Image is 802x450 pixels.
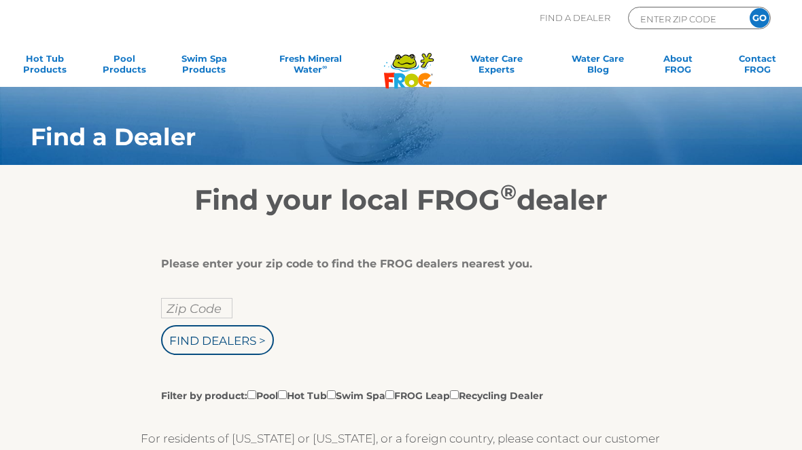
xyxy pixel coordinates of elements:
a: PoolProducts [93,53,155,80]
input: Filter by product:PoolHot TubSwim SpaFROG LeapRecycling Dealer [278,390,287,399]
a: Water CareBlog [567,53,629,80]
img: Frog Products Logo [377,35,441,89]
sup: ® [500,179,517,205]
div: Please enter your zip code to find the FROG dealers nearest you. [161,257,631,271]
sup: ∞ [322,63,327,71]
label: Filter by product: Pool Hot Tub Swim Spa FROG Leap Recycling Dealer [161,388,543,402]
input: Filter by product:PoolHot TubSwim SpaFROG LeapRecycling Dealer [450,390,459,399]
h1: Find a Dealer [31,124,714,151]
a: AboutFROG [647,53,709,80]
input: Filter by product:PoolHot TubSwim SpaFROG LeapRecycling Dealer [327,390,336,399]
a: Fresh MineralWater∞ [253,53,368,80]
input: Find Dealers > [161,325,274,355]
a: Hot TubProducts [14,53,75,80]
a: Swim SpaProducts [173,53,235,80]
input: Filter by product:PoolHot TubSwim SpaFROG LeapRecycling Dealer [385,390,394,399]
h2: Find your local FROG dealer [10,183,792,217]
input: GO [750,8,769,28]
a: Water CareExperts [444,53,549,80]
p: Find A Dealer [540,7,610,29]
a: ContactFROG [727,53,788,80]
input: Filter by product:PoolHot TubSwim SpaFROG LeapRecycling Dealer [247,390,256,399]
